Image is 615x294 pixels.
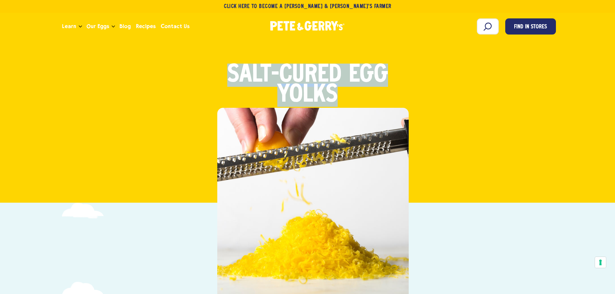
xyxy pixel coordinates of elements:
[514,23,547,32] span: Find in Stores
[477,18,499,35] input: Search
[133,18,158,35] a: Recipes
[227,65,342,85] span: Salt-Cured
[158,18,192,35] a: Contact Us
[161,22,190,30] span: Contact Us
[112,25,115,28] button: Open the dropdown menu for Our Eggs
[117,18,133,35] a: Blog
[79,25,82,28] button: Open the dropdown menu for Learn
[136,22,156,30] span: Recipes
[87,22,109,30] span: Our Eggs
[277,85,338,105] span: Yolks
[84,18,112,35] a: Our Eggs
[119,22,131,30] span: Blog
[59,18,79,35] a: Learn
[62,22,76,30] span: Learn
[349,65,388,85] span: Egg
[595,257,606,268] button: Your consent preferences for tracking technologies
[505,18,556,35] a: Find in Stores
